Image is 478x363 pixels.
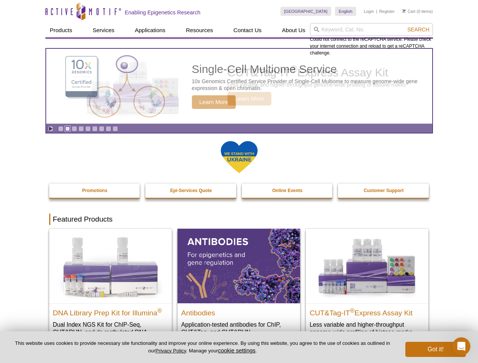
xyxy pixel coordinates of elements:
[53,321,168,344] p: Dual Index NGS Kit for ChIP-Seq, CUT&RUN, and ds methylated DNA assays.
[310,306,425,317] h2: CUT&Tag-IT Express Assay Kit
[49,229,172,351] a: DNA Library Prep Kit for Illumina DNA Library Prep Kit for Illumina® Dual Index NGS Kit for ChIP-...
[335,7,356,16] a: English
[310,23,433,56] div: Could not connect to the reCAPTCHA service. Please check your internet connection and reload to g...
[53,306,168,317] h2: DNA Library Prep Kit for Illumina
[99,126,104,132] a: Go to slide 7
[49,214,429,225] h2: Featured Products
[364,188,403,193] strong: Customer Support
[306,229,428,343] a: CUT&Tag-IT® Express Assay Kit CUT&Tag-IT®Express Assay Kit Less variable and higher-throughput ge...
[157,307,162,313] sup: ®
[85,126,91,132] a: Go to slide 5
[112,126,118,132] a: Go to slide 9
[106,126,111,132] a: Go to slide 8
[277,23,310,37] a: About Us
[65,126,70,132] a: Go to slide 2
[405,26,431,33] button: Search
[181,321,296,336] p: Application-tested antibodies for ChIP, CUT&Tag, and CUT&RUN.
[350,307,355,313] sup: ®
[310,23,433,36] input: Keyword, Cat. No.
[220,140,258,174] img: We Stand With Ukraine
[181,23,218,37] a: Resources
[125,9,201,16] h2: Enabling Epigenetics Research
[88,23,119,37] a: Services
[177,229,300,303] img: All Antibodies
[402,9,416,14] a: Cart
[49,229,172,303] img: DNA Library Prep Kit for Illumina
[452,337,470,355] iframe: Intercom live chat
[338,183,430,198] a: Customer Support
[280,7,332,16] a: [GEOGRAPHIC_DATA]
[145,183,237,198] a: Epi-Services Quote
[49,183,141,198] a: Promotions
[48,126,53,132] a: Toggle autoplay
[229,23,266,37] a: Contact Us
[306,229,428,303] img: CUT&Tag-IT® Express Assay Kit
[407,26,429,33] span: Search
[72,126,77,132] a: Go to slide 3
[92,126,98,132] a: Go to slide 6
[130,23,170,37] a: Applications
[45,23,77,37] a: Products
[364,9,374,14] a: Login
[78,126,84,132] a: Go to slide 4
[402,9,406,13] img: Your Cart
[218,347,255,354] button: cookie settings
[272,188,302,193] strong: Online Events
[310,321,425,336] p: Less variable and higher-throughput genome-wide profiling of histone marks​.
[155,348,186,354] a: Privacy Policy
[58,126,64,132] a: Go to slide 1
[82,188,107,193] strong: Promotions
[402,7,433,16] li: (0 items)
[405,342,466,357] button: Got it!
[376,7,377,16] li: |
[242,183,333,198] a: Online Events
[181,306,296,317] h2: Antibodies
[12,340,393,354] p: This website uses cookies to provide necessary site functionality and improve your online experie...
[379,9,395,14] a: Register
[177,229,300,343] a: All Antibodies Antibodies Application-tested antibodies for ChIP, CUT&Tag, and CUT&RUN.
[170,188,212,193] strong: Epi-Services Quote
